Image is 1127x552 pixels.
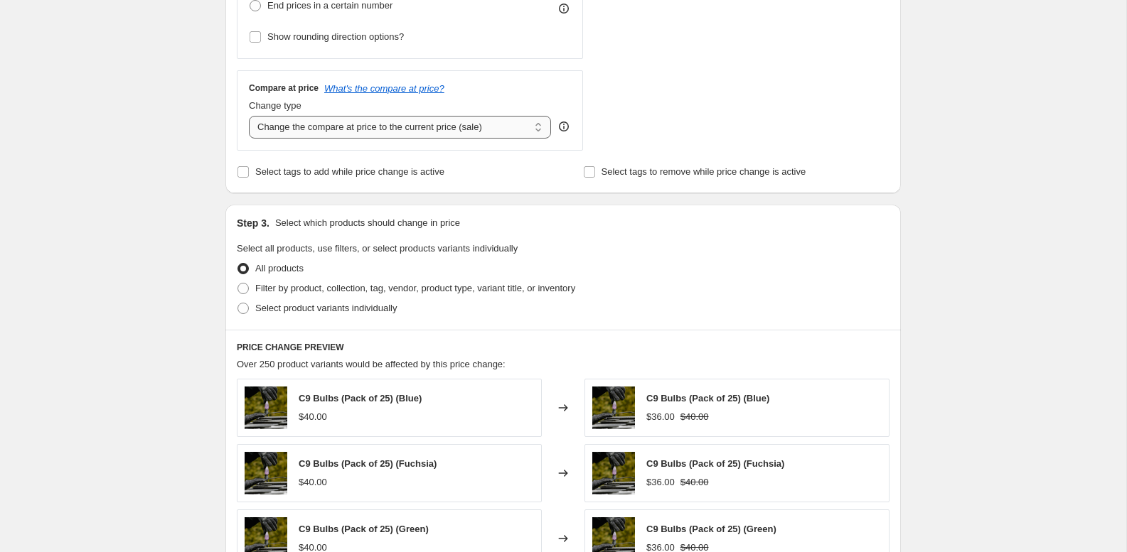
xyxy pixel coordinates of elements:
span: Filter by product, collection, tag, vendor, product type, variant title, or inventory [255,283,575,293]
span: Select all products, use filters, or select products variants individually [237,243,518,254]
span: Show rounding direction options? [267,31,404,42]
span: C9 Bulbs (Pack of 25) (Blue) [646,393,769,404]
img: BSL-HOLIDAY_08A3231_80x.png [245,452,287,494]
div: $40.00 [299,475,327,489]
h6: PRICE CHANGE PREVIEW [237,342,890,353]
span: All products [255,263,304,274]
span: C9 Bulbs (Pack of 25) (Fuchsia) [299,458,437,469]
span: Change type [249,100,301,111]
div: $40.00 [299,410,327,424]
span: C9 Bulbs (Pack of 25) (Green) [299,524,429,534]
span: Over 250 product variants would be affected by this price change: [237,359,506,369]
h2: Step 3. [237,216,269,230]
span: Select tags to add while price change is active [255,166,444,177]
img: BSL-HOLIDAY_08A3231_80x.png [245,386,287,429]
p: Select which products should change in price [275,216,460,230]
img: BSL-HOLIDAY_08A3231_80x.png [592,452,635,494]
strike: $40.00 [680,475,709,489]
span: Select tags to remove while price change is active [602,166,806,177]
div: help [557,119,571,134]
img: BSL-HOLIDAY_08A3231_80x.png [592,386,635,429]
h3: Compare at price [249,82,319,94]
span: C9 Bulbs (Pack of 25) (Green) [646,524,776,534]
span: C9 Bulbs (Pack of 25) (Blue) [299,393,422,404]
div: $36.00 [646,410,675,424]
span: Select product variants individually [255,303,397,313]
strike: $40.00 [680,410,709,424]
div: $36.00 [646,475,675,489]
button: What's the compare at price? [324,83,444,94]
span: C9 Bulbs (Pack of 25) (Fuchsia) [646,458,784,469]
